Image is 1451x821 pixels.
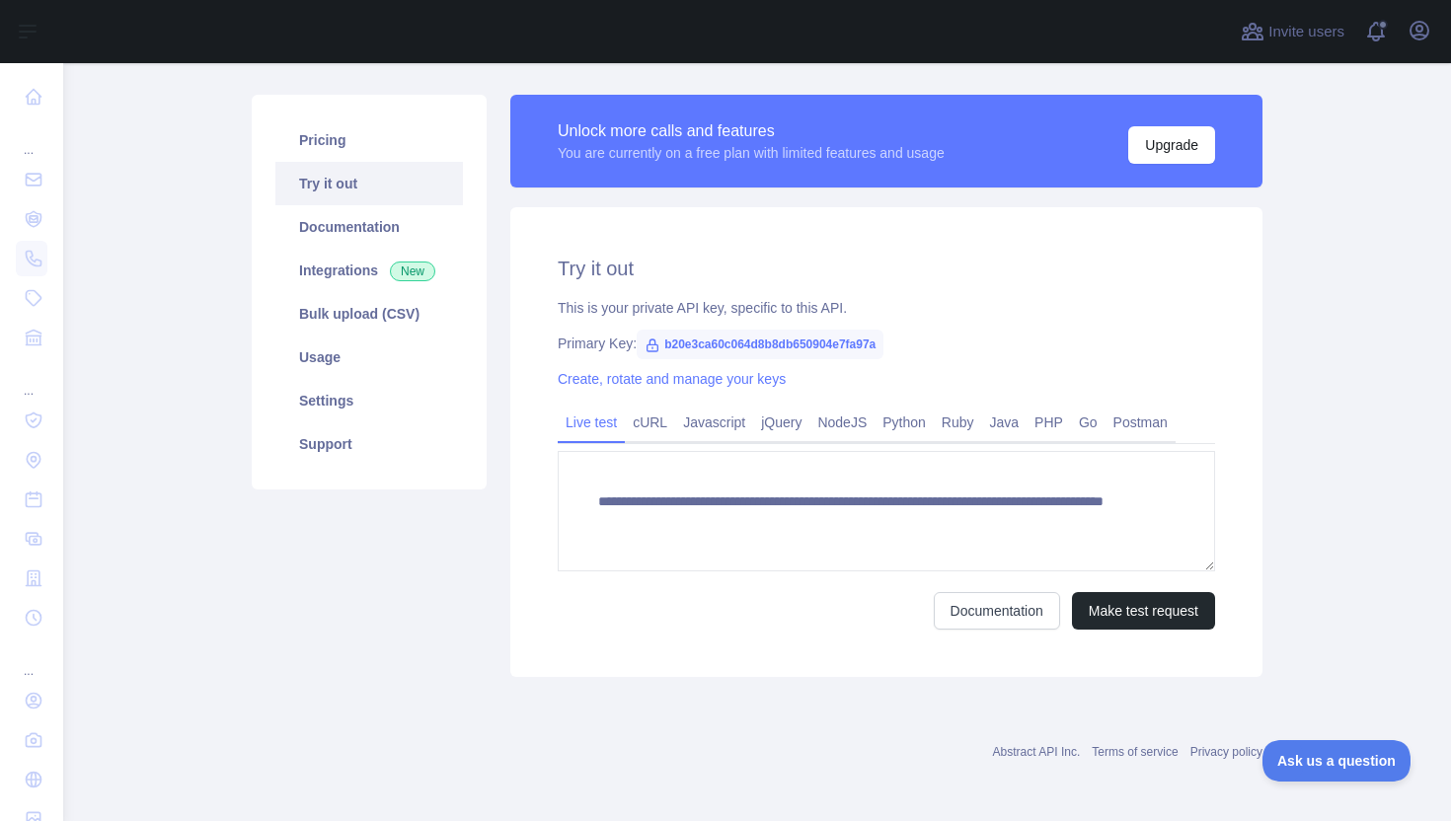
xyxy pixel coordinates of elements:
a: jQuery [753,407,809,438]
span: Invite users [1268,21,1344,43]
span: New [390,261,435,281]
a: Ruby [934,407,982,438]
div: This is your private API key, specific to this API. [558,298,1215,318]
a: Python [875,407,934,438]
a: Postman [1106,407,1176,438]
a: Bulk upload (CSV) [275,292,463,336]
a: Documentation [934,592,1060,630]
div: ... [16,639,47,679]
a: PHP [1027,407,1071,438]
div: Primary Key: [558,334,1215,353]
a: Terms of service [1092,745,1178,759]
div: ... [16,359,47,399]
div: ... [16,118,47,158]
button: Upgrade [1128,126,1215,164]
a: Pricing [275,118,463,162]
a: Documentation [275,205,463,249]
a: Create, rotate and manage your keys [558,371,786,387]
a: Javascript [675,407,753,438]
a: cURL [625,407,675,438]
h2: Try it out [558,255,1215,282]
a: Live test [558,407,625,438]
div: Unlock more calls and features [558,119,945,143]
a: Support [275,422,463,466]
button: Make test request [1072,592,1215,630]
a: NodeJS [809,407,875,438]
a: Integrations New [275,249,463,292]
a: Abstract API Inc. [993,745,1081,759]
div: You are currently on a free plan with limited features and usage [558,143,945,163]
a: Java [982,407,1028,438]
a: Go [1071,407,1106,438]
a: Try it out [275,162,463,205]
a: Usage [275,336,463,379]
button: Invite users [1237,16,1348,47]
a: Settings [275,379,463,422]
a: Privacy policy [1190,745,1262,759]
iframe: Toggle Customer Support [1262,740,1412,782]
span: b20e3ca60c064d8b8db650904e7fa97a [637,330,883,359]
